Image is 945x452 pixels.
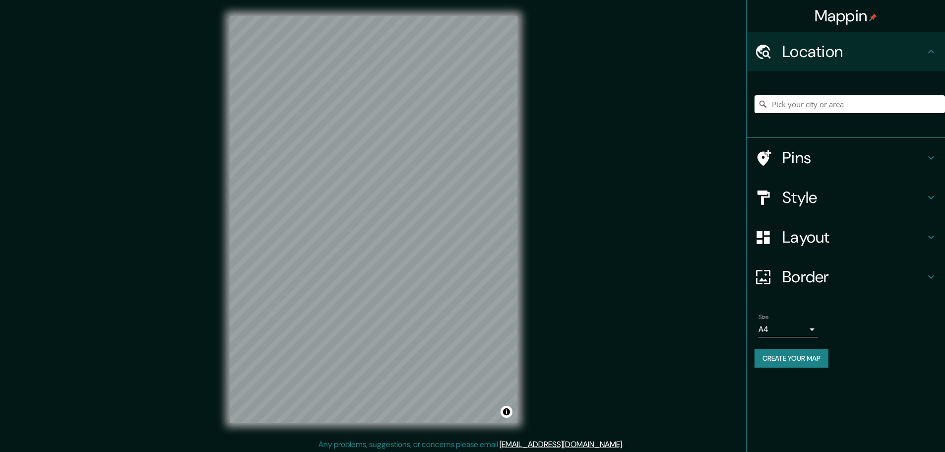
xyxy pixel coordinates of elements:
[318,439,624,451] p: Any problems, suggestions, or concerns please email .
[869,13,877,21] img: pin-icon.png
[782,188,925,207] h4: Style
[747,178,945,217] div: Style
[501,406,512,418] button: Toggle attribution
[815,6,878,26] h4: Mappin
[755,349,828,368] button: Create your map
[782,227,925,247] h4: Layout
[758,322,818,337] div: A4
[782,42,925,62] h4: Location
[747,32,945,71] div: Location
[624,439,625,451] div: .
[758,313,769,322] label: Size
[747,257,945,297] div: Border
[857,413,934,441] iframe: Help widget launcher
[755,95,945,113] input: Pick your city or area
[782,267,925,287] h4: Border
[500,439,622,450] a: [EMAIL_ADDRESS][DOMAIN_NAME]
[782,148,925,168] h4: Pins
[747,217,945,257] div: Layout
[230,16,517,423] canvas: Map
[747,138,945,178] div: Pins
[625,439,627,451] div: .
